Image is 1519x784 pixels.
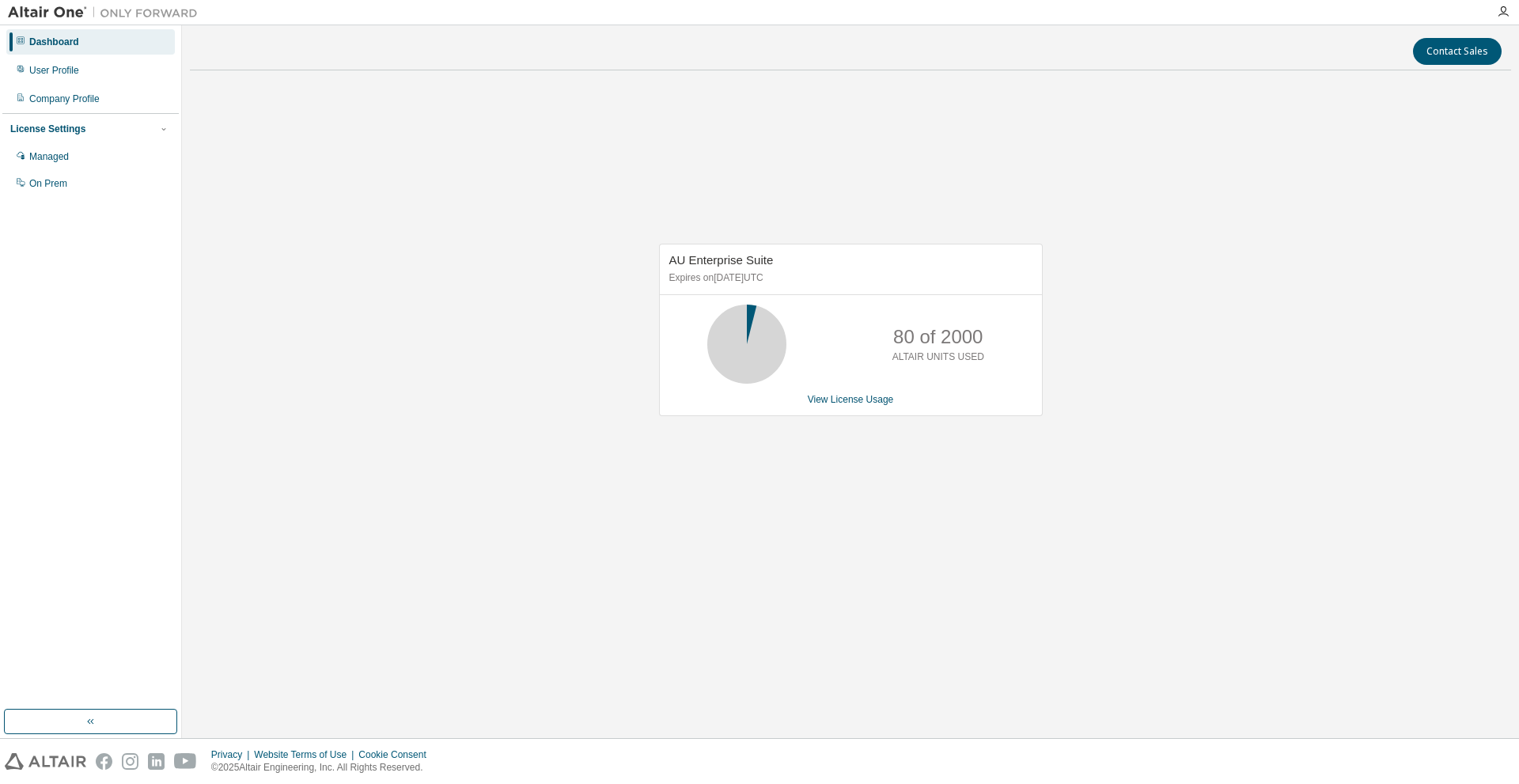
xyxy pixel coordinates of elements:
a: View License Usage [808,394,894,405]
p: 80 of 2000 [893,324,983,350]
p: © 2025 Altair Engineering, Inc. All Rights Reserved. [211,761,436,775]
button: Contact Sales [1413,38,1502,65]
div: Dashboard [29,36,79,48]
div: License Settings [10,123,85,135]
div: Cookie Consent [358,748,435,761]
img: facebook.svg [96,753,112,770]
img: Altair One [8,5,206,21]
img: instagram.svg [122,753,138,770]
p: Expires on [DATE] UTC [669,271,1028,285]
div: Privacy [211,748,254,761]
img: youtube.svg [174,753,197,770]
p: ALTAIR UNITS USED [892,350,984,364]
div: Managed [29,150,69,163]
div: Company Profile [29,93,100,105]
div: User Profile [29,64,79,77]
img: altair_logo.svg [5,753,86,770]
div: Website Terms of Use [254,748,358,761]
img: linkedin.svg [148,753,165,770]
div: On Prem [29,177,67,190]
span: AU Enterprise Suite [669,253,774,267]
